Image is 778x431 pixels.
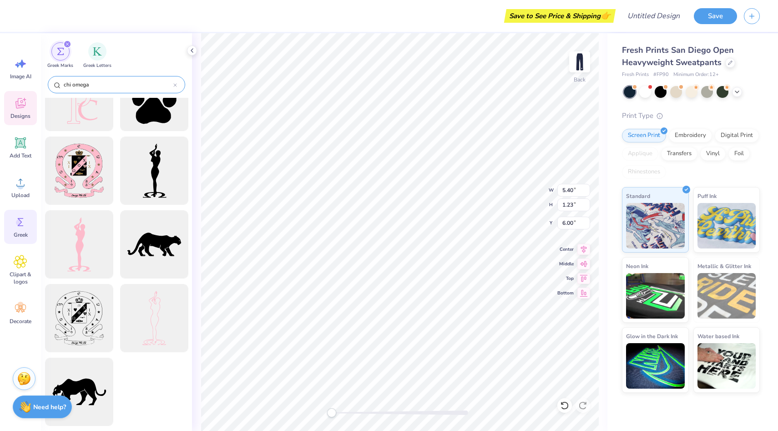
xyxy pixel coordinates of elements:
[47,62,73,69] span: Greek Marks
[14,231,28,238] span: Greek
[697,203,756,248] img: Puff Ink
[653,71,669,79] span: # FP90
[33,403,66,411] strong: Need help?
[626,343,685,389] img: Glow in the Dark Ink
[697,261,751,271] span: Metallic & Glitter Ink
[571,53,589,71] img: Back
[697,273,756,319] img: Metallic & Glitter Ink
[622,165,666,179] div: Rhinestones
[673,71,719,79] span: Minimum Order: 12 +
[626,331,678,341] span: Glow in the Dark Ink
[83,42,111,69] div: filter for Greek Letters
[622,129,666,142] div: Screen Print
[715,129,759,142] div: Digital Print
[327,408,336,417] div: Accessibility label
[626,273,685,319] img: Neon Ink
[557,260,574,268] span: Middle
[697,343,756,389] img: Water based Ink
[700,147,726,161] div: Vinyl
[57,48,64,55] img: Greek Marks Image
[10,73,31,80] span: Image AI
[626,261,648,271] span: Neon Ink
[622,45,734,68] span: Fresh Prints San Diego Open Heavyweight Sweatpants
[10,318,31,325] span: Decorate
[63,80,173,89] input: Try "Alpha"
[694,8,737,24] button: Save
[697,191,717,201] span: Puff Ink
[557,289,574,297] span: Bottom
[83,42,111,69] button: filter button
[622,147,658,161] div: Applique
[574,76,586,84] div: Back
[10,112,30,120] span: Designs
[620,7,687,25] input: Untitled Design
[506,9,613,23] div: Save to See Price & Shipping
[83,62,111,69] span: Greek Letters
[11,192,30,199] span: Upload
[697,331,739,341] span: Water based Ink
[661,147,697,161] div: Transfers
[47,42,73,69] div: filter for Greek Marks
[626,191,650,201] span: Standard
[557,275,574,282] span: Top
[622,111,760,121] div: Print Type
[601,10,611,21] span: 👉
[669,129,712,142] div: Embroidery
[557,246,574,253] span: Center
[5,271,35,285] span: Clipart & logos
[622,71,649,79] span: Fresh Prints
[10,152,31,159] span: Add Text
[47,42,73,69] button: filter button
[728,147,750,161] div: Foil
[93,47,102,56] img: Greek Letters Image
[626,203,685,248] img: Standard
